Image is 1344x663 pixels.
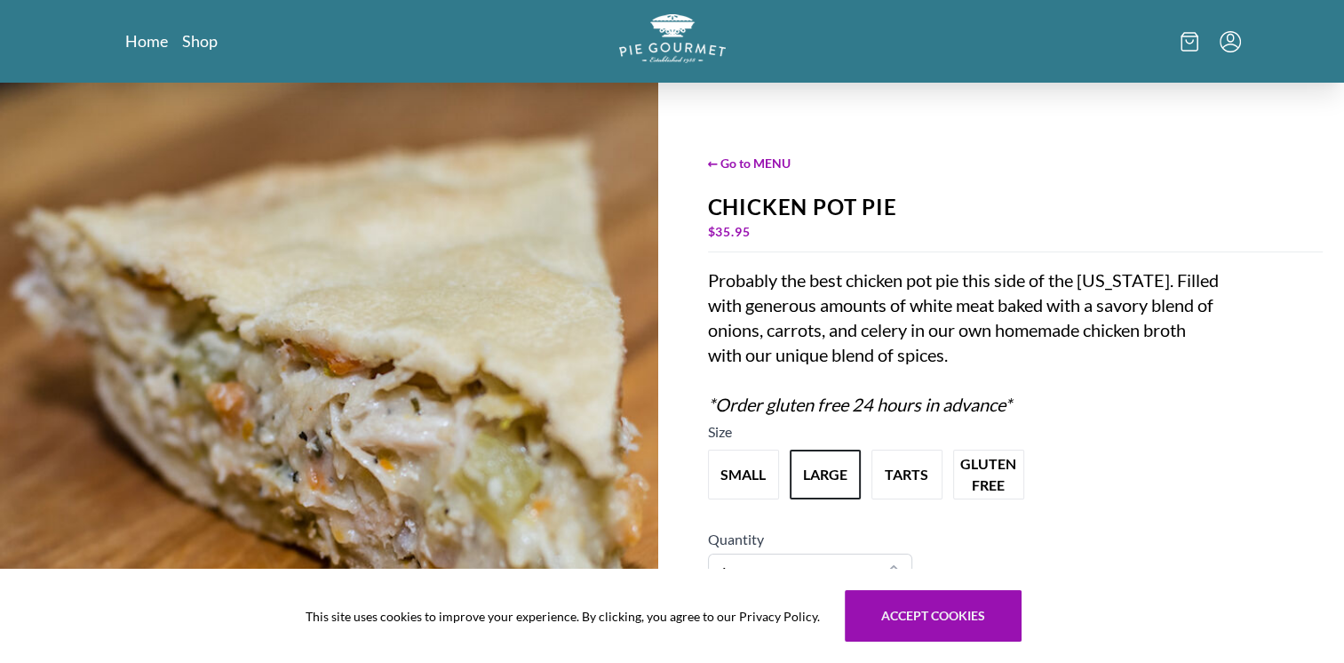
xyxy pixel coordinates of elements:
img: logo [619,14,726,63]
button: Variant Swatch [871,450,942,499]
button: Variant Swatch [953,450,1024,499]
div: Chicken Pot Pie [708,195,1324,220]
span: ← Go to MENU [708,154,1324,172]
span: Quantity [708,531,764,547]
button: Variant Swatch [708,450,779,499]
a: Shop [182,30,218,52]
button: Accept cookies [845,590,1022,642]
select: Quantity [708,554,913,591]
em: *Order gluten free 24 hours in advance* [708,394,1012,415]
button: Menu [1220,31,1241,52]
span: This site uses cookies to improve your experience. By clicking, you agree to our Privacy Policy. [306,607,820,626]
a: Home [125,30,168,52]
button: Variant Swatch [790,450,861,499]
div: Probably the best chicken pot pie this side of the [US_STATE]. Filled with generous amounts of wh... [708,268,1220,417]
a: Logo [619,14,726,68]
div: $ 35.95 [708,220,1324,244]
span: Size [708,423,732,440]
